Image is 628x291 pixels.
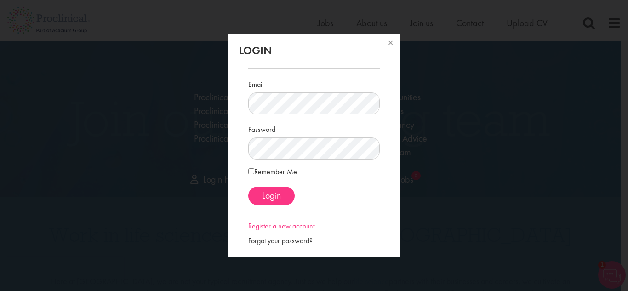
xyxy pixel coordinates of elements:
label: Remember Me [248,166,297,177]
h2: Login [239,45,388,57]
input: Remember Me [248,168,254,174]
label: Password [248,121,275,135]
button: Login [248,187,295,205]
label: Email [248,76,263,90]
a: Register a new account [248,221,314,231]
div: Forgot your password? [248,236,379,246]
span: Login [262,189,281,201]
